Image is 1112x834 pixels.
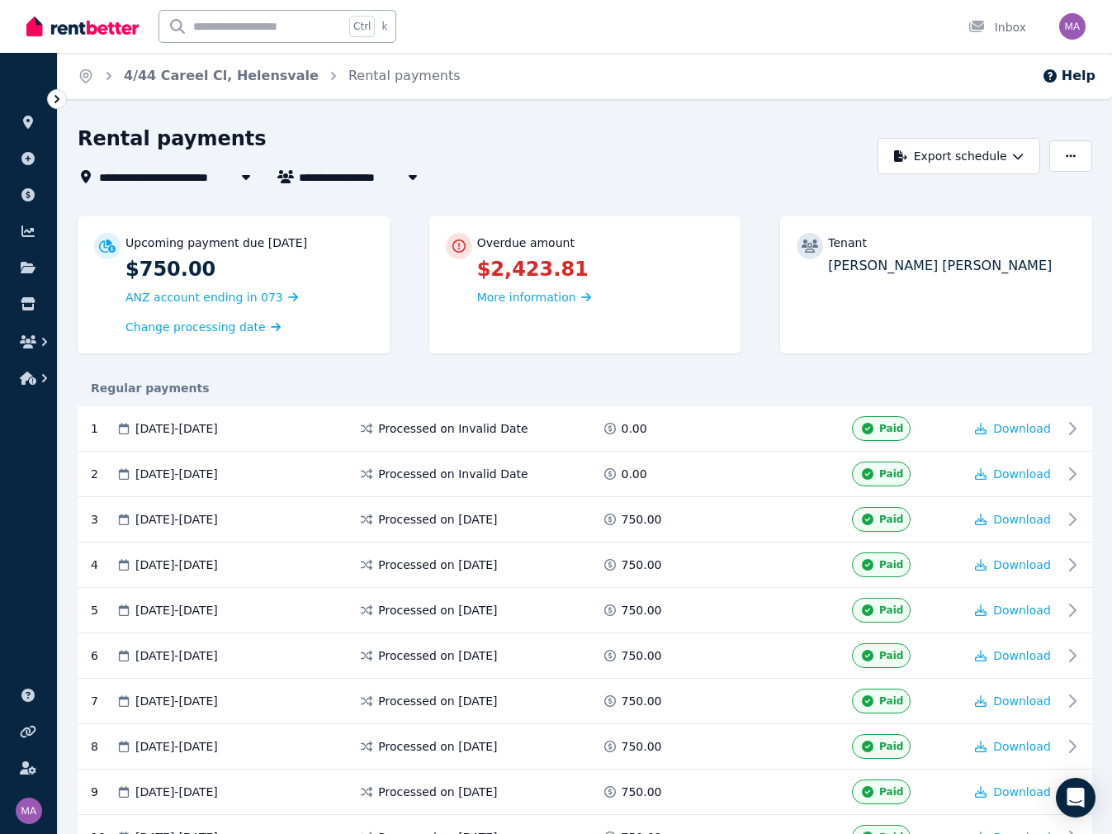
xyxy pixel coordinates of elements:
[622,466,647,482] span: 0.00
[58,53,480,99] nav: Breadcrumb
[622,557,662,573] span: 750.00
[879,694,903,708] span: Paid
[125,235,307,251] p: Upcoming payment due [DATE]
[993,422,1051,435] span: Download
[378,420,528,437] span: Processed on Invalid Date
[993,513,1051,526] span: Download
[622,420,647,437] span: 0.00
[1056,778,1095,817] div: Open Intercom Messenger
[879,785,903,798] span: Paid
[879,558,903,571] span: Paid
[378,784,497,800] span: Processed on [DATE]
[78,380,1092,396] div: Regular payments
[1042,66,1095,86] button: Help
[135,466,218,482] span: [DATE] - [DATE]
[975,511,1051,528] button: Download
[378,557,497,573] span: Processed on [DATE]
[378,511,497,528] span: Processed on [DATE]
[993,740,1051,753] span: Download
[975,557,1051,573] button: Download
[381,20,387,33] span: k
[16,798,42,824] img: maree.likely@bigpond.com
[975,420,1051,437] button: Download
[975,738,1051,755] button: Download
[135,738,218,755] span: [DATE] - [DATE]
[91,507,116,532] div: 3
[879,422,903,435] span: Paid
[622,602,662,618] span: 750.00
[878,138,1040,174] button: Export schedule
[828,235,867,251] p: Tenant
[993,467,1051,481] span: Download
[879,649,903,662] span: Paid
[622,784,662,800] span: 750.00
[124,68,319,83] a: 4/44 Careel Cl, Helensvale
[125,291,283,304] span: ANZ account ending in 073
[135,557,218,573] span: [DATE] - [DATE]
[477,235,575,251] p: Overdue amount
[879,467,903,481] span: Paid
[135,420,218,437] span: [DATE] - [DATE]
[135,693,218,709] span: [DATE] - [DATE]
[968,19,1026,36] div: Inbox
[378,647,497,664] span: Processed on [DATE]
[91,598,116,623] div: 5
[622,647,662,664] span: 750.00
[135,647,218,664] span: [DATE] - [DATE]
[993,604,1051,617] span: Download
[378,466,528,482] span: Processed on Invalid Date
[975,647,1051,664] button: Download
[993,558,1051,571] span: Download
[348,68,461,83] a: Rental payments
[879,513,903,526] span: Paid
[879,740,903,753] span: Paid
[91,416,116,441] div: 1
[622,693,662,709] span: 750.00
[378,602,497,618] span: Processed on [DATE]
[135,511,218,528] span: [DATE] - [DATE]
[622,511,662,528] span: 750.00
[378,693,497,709] span: Processed on [DATE]
[135,602,218,618] span: [DATE] - [DATE]
[91,689,116,713] div: 7
[975,784,1051,800] button: Download
[993,694,1051,708] span: Download
[125,319,281,335] a: Change processing date
[622,738,662,755] span: 750.00
[477,256,725,282] p: $2,423.81
[91,552,116,577] div: 4
[828,256,1076,276] p: [PERSON_NAME] [PERSON_NAME]
[135,784,218,800] span: [DATE] - [DATE]
[91,734,116,759] div: 8
[975,693,1051,709] button: Download
[975,466,1051,482] button: Download
[91,643,116,668] div: 6
[91,780,116,804] div: 9
[125,256,373,282] p: $750.00
[477,291,576,304] span: More information
[78,126,267,152] h1: Rental payments
[993,785,1051,798] span: Download
[378,738,497,755] span: Processed on [DATE]
[349,16,375,37] span: Ctrl
[975,602,1051,618] button: Download
[125,319,266,335] span: Change processing date
[26,14,139,39] img: RentBetter
[1059,13,1086,40] img: maree.likely@bigpond.com
[879,604,903,617] span: Paid
[993,649,1051,662] span: Download
[91,462,116,486] div: 2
